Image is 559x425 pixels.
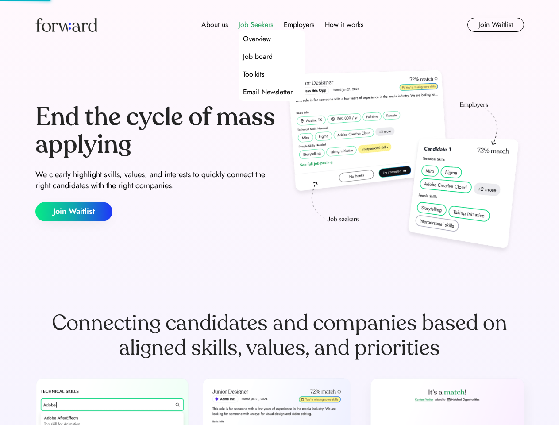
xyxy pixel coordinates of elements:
[283,67,524,258] img: hero-image.png
[467,18,524,32] button: Join Waitlist
[239,19,273,30] div: Job Seekers
[201,19,228,30] div: About us
[243,51,273,62] div: Job board
[243,87,293,97] div: Email Newsletter
[284,19,314,30] div: Employers
[35,18,97,32] img: Forward logo
[243,34,271,44] div: Overview
[35,311,524,360] div: Connecting candidates and companies based on aligned skills, values, and priorities
[325,19,363,30] div: How it works
[35,104,276,158] div: End the cycle of mass applying
[243,69,264,80] div: Toolkits
[35,169,276,191] div: We clearly highlight skills, values, and interests to quickly connect the right candidates with t...
[35,202,112,221] button: Join Waitlist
